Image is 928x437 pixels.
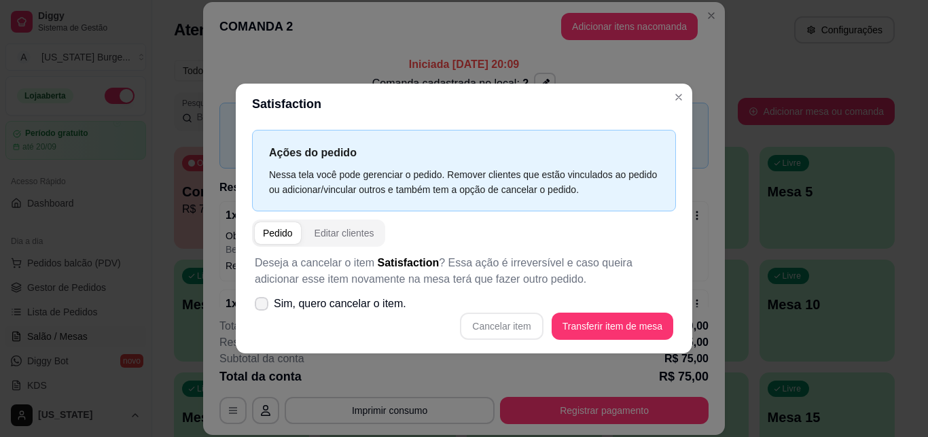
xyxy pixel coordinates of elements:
div: Nessa tela você pode gerenciar o pedido. Remover clientes que estão vinculados ao pedido ou adici... [269,167,659,197]
button: Close [668,86,690,108]
div: Editar clientes [315,226,374,240]
span: Satisfaction [378,257,440,268]
button: Transferir item de mesa [552,313,673,340]
span: Sim, quero cancelar o item. [274,296,406,312]
header: Satisfaction [236,84,692,124]
p: Deseja a cancelar o item ? Essa ação é irreversível e caso queira adicionar esse item novamente n... [255,255,673,287]
div: Pedido [263,226,293,240]
p: Ações do pedido [269,144,659,161]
